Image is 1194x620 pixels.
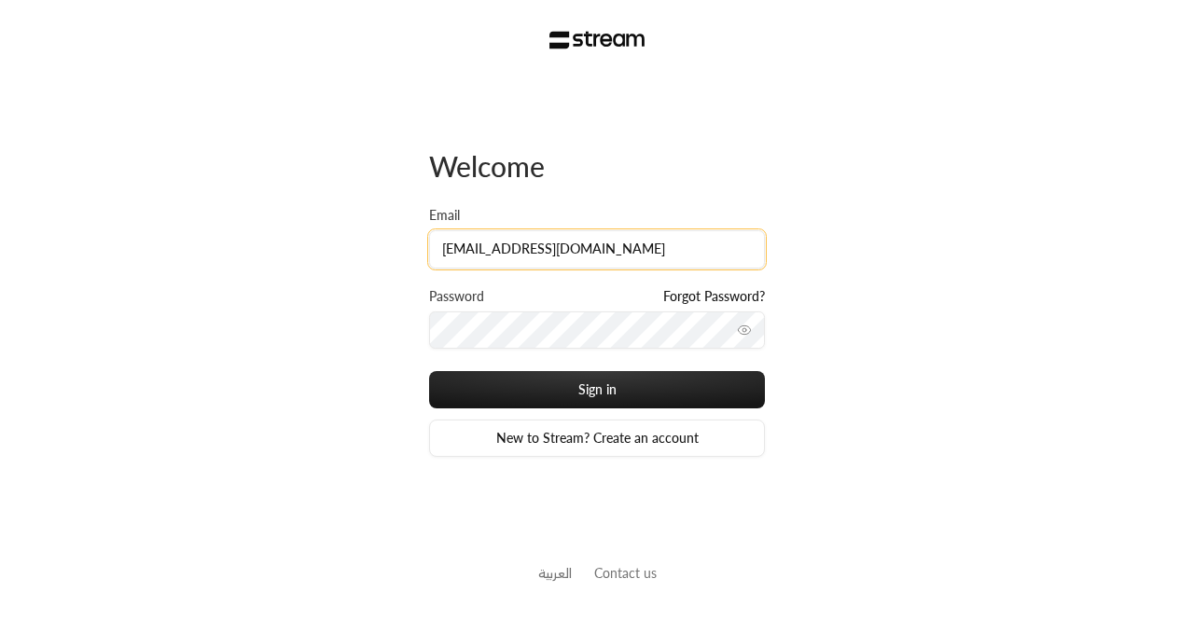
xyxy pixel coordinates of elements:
[549,31,646,49] img: Stream Logo
[594,563,657,583] button: Contact us
[429,287,484,306] label: Password
[663,287,765,306] a: Forgot Password?
[429,206,460,225] label: Email
[429,371,765,408] button: Sign in
[594,565,657,581] a: Contact us
[729,315,759,345] button: toggle password visibility
[429,420,765,457] a: New to Stream? Create an account
[429,149,545,183] span: Welcome
[538,556,572,590] a: العربية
